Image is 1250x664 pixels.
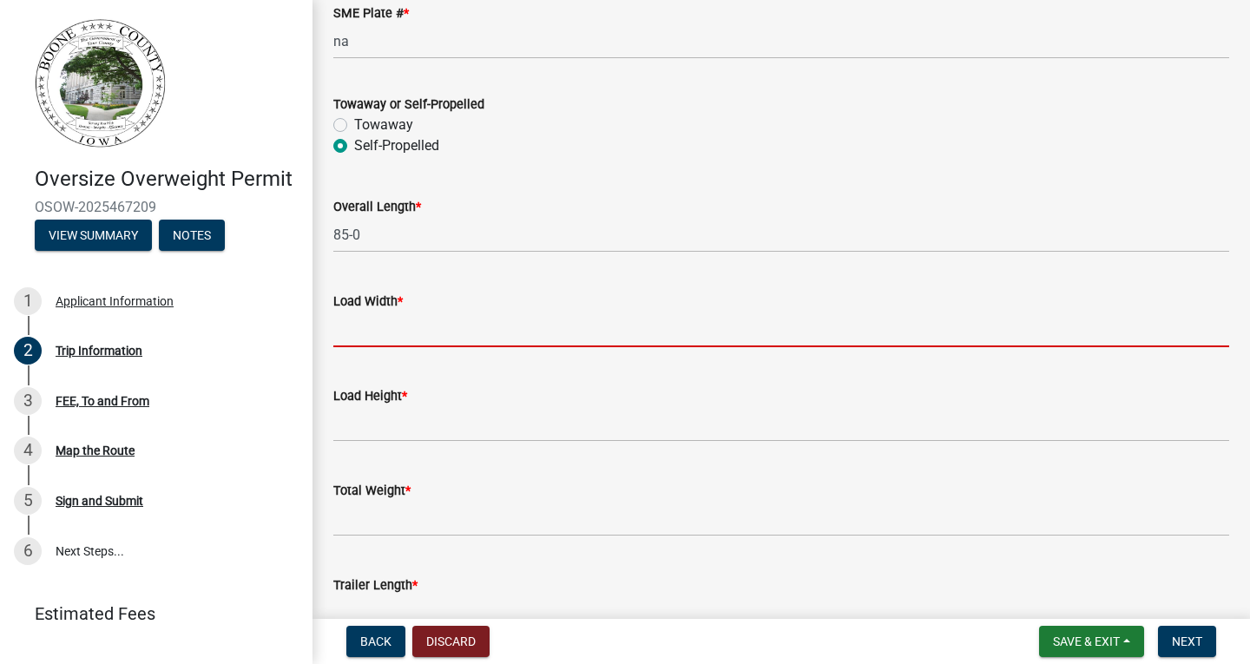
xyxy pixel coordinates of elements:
[35,229,152,243] wm-modal-confirm: Summary
[159,220,225,251] button: Notes
[159,229,225,243] wm-modal-confirm: Notes
[14,287,42,315] div: 1
[56,295,174,307] div: Applicant Information
[360,634,391,648] span: Back
[56,495,143,507] div: Sign and Submit
[35,18,167,148] img: Boone County, Iowa
[35,199,278,215] span: OSOW-2025467209
[333,391,407,403] label: Load Height
[35,220,152,251] button: View Summary
[1039,626,1144,657] button: Save & Exit
[35,167,299,192] h4: Oversize Overweight Permit
[333,296,403,308] label: Load Width
[333,99,484,111] label: Towaway or Self-Propelled
[346,626,405,657] button: Back
[56,345,142,357] div: Trip Information
[14,596,285,631] a: Estimated Fees
[14,437,42,464] div: 4
[1158,626,1216,657] button: Next
[412,626,490,657] button: Discard
[1053,634,1120,648] span: Save & Exit
[56,395,149,407] div: FEE, To and From
[354,115,413,135] label: Towaway
[14,487,42,515] div: 5
[14,337,42,365] div: 2
[14,387,42,415] div: 3
[333,485,411,497] label: Total Weight
[333,8,409,20] label: SME Plate #
[14,537,42,565] div: 6
[354,135,439,156] label: Self-Propelled
[1172,634,1202,648] span: Next
[56,444,135,457] div: Map the Route
[333,201,421,214] label: Overall Length
[333,580,418,592] label: Trailer Length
